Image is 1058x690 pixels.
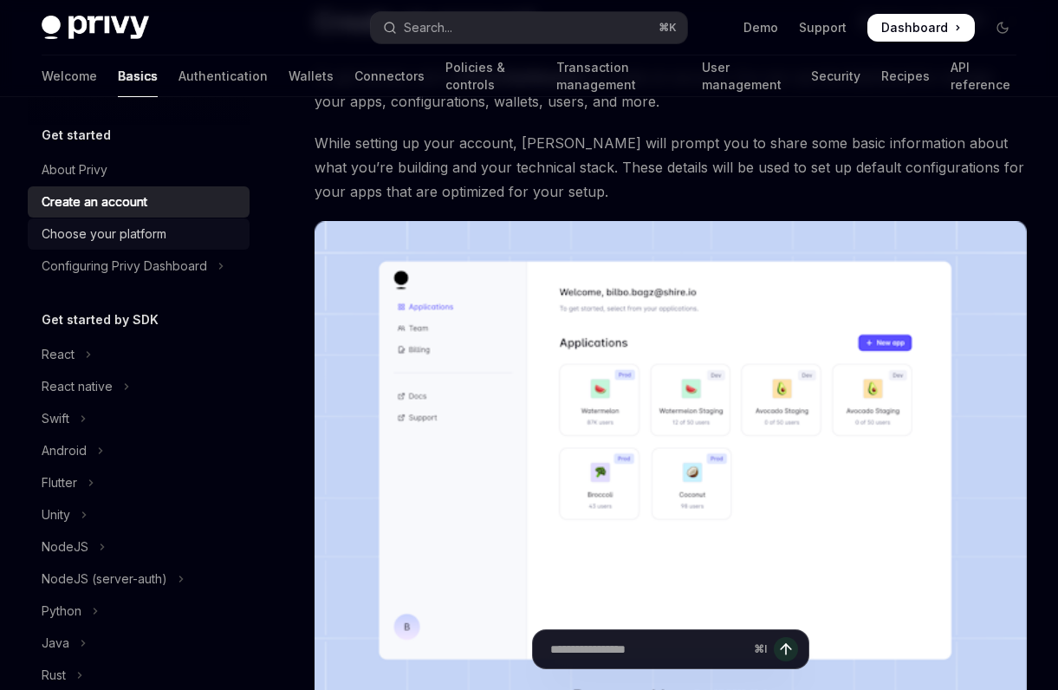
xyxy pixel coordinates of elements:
[28,339,250,370] button: Toggle React section
[42,256,207,277] div: Configuring Privy Dashboard
[42,224,166,244] div: Choose your platform
[42,55,97,97] a: Welcome
[28,499,250,531] button: Toggle Unity section
[28,403,250,434] button: Toggle Swift section
[28,467,250,498] button: Toggle Flutter section
[867,14,975,42] a: Dashboard
[774,637,798,661] button: Send message
[404,17,452,38] div: Search...
[28,596,250,627] button: Toggle Python section
[28,435,250,466] button: Toggle Android section
[42,16,149,40] img: dark logo
[42,569,167,589] div: NodeJS (server-auth)
[289,55,334,97] a: Wallets
[371,12,686,43] button: Open search
[42,601,81,622] div: Python
[28,371,250,402] button: Toggle React native section
[28,154,250,186] a: About Privy
[42,633,69,654] div: Java
[42,504,70,525] div: Unity
[550,630,747,668] input: Ask a question...
[42,159,107,180] div: About Privy
[118,55,158,97] a: Basics
[743,19,778,36] a: Demo
[42,472,77,493] div: Flutter
[702,55,790,97] a: User management
[42,192,147,212] div: Create an account
[178,55,268,97] a: Authentication
[28,251,250,282] button: Toggle Configuring Privy Dashboard section
[989,14,1016,42] button: Toggle dark mode
[42,537,88,557] div: NodeJS
[951,55,1016,97] a: API reference
[42,344,75,365] div: React
[28,531,250,563] button: Toggle NodeJS section
[556,55,681,97] a: Transaction management
[28,628,250,659] button: Toggle Java section
[881,19,948,36] span: Dashboard
[881,55,930,97] a: Recipes
[42,376,113,397] div: React native
[354,55,425,97] a: Connectors
[28,218,250,250] a: Choose your platform
[42,309,159,330] h5: Get started by SDK
[315,131,1027,204] span: While setting up your account, [PERSON_NAME] will prompt you to share some basic information abou...
[659,21,677,35] span: ⌘ K
[28,186,250,218] a: Create an account
[42,665,66,686] div: Rust
[811,55,860,97] a: Security
[28,563,250,595] button: Toggle NodeJS (server-auth) section
[42,125,111,146] h5: Get started
[42,408,69,429] div: Swift
[799,19,847,36] a: Support
[445,55,535,97] a: Policies & controls
[42,440,87,461] div: Android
